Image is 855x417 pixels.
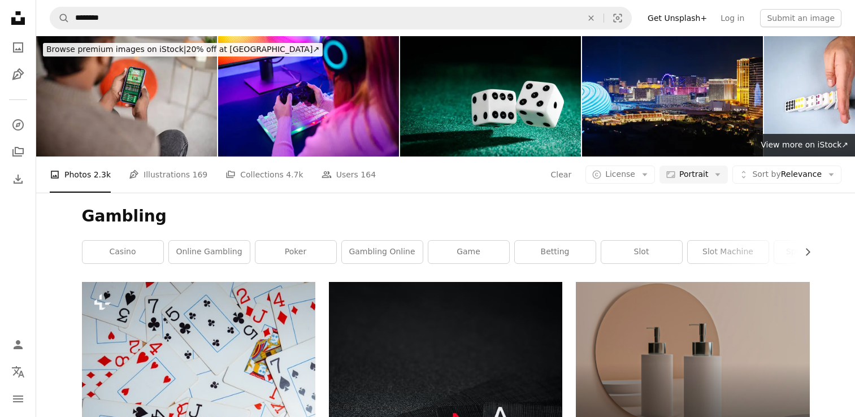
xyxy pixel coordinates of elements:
button: Menu [7,388,29,410]
h1: Gambling [82,206,810,227]
a: Collections [7,141,29,163]
a: Explore [7,114,29,136]
a: Collections 4.7k [225,157,303,193]
button: scroll list to the right [797,241,810,263]
button: Sort byRelevance [732,166,841,184]
img: Man checking sports results on mobile device screen [36,36,217,157]
a: Log in [714,9,751,27]
a: Log in / Sign up [7,333,29,356]
a: Illustrations [7,63,29,86]
a: betting [515,241,596,263]
button: Clear [579,7,604,29]
span: 20% off at [GEOGRAPHIC_DATA] ↗ [46,45,319,54]
a: View more on iStock↗ [754,134,855,157]
img: Rolling Says Macro [400,36,581,157]
span: Browse premium images on iStock | [46,45,186,54]
form: Find visuals sitewide [50,7,632,29]
span: 4.7k [286,168,303,181]
a: slot [601,241,682,263]
span: License [605,170,635,179]
button: Visual search [604,7,631,29]
a: Photos [7,36,29,59]
button: Language [7,360,29,383]
a: online gambling [169,241,250,263]
a: Browse premium images on iStock|20% off at [GEOGRAPHIC_DATA]↗ [36,36,329,63]
a: Users 164 [322,157,376,193]
span: Portrait [679,169,708,180]
button: License [585,166,655,184]
img: Hotels and Entertainment Venues in Las Vegas at Night - Aerial [582,36,763,157]
a: Get Unsplash+ [641,9,714,27]
button: Search Unsplash [50,7,70,29]
a: sports betting [774,241,855,263]
button: Submit an image [760,9,841,27]
button: Portrait [659,166,728,184]
span: View more on iStock ↗ [761,140,848,149]
button: Clear [550,166,572,184]
a: poker [255,241,336,263]
a: slot machine [688,241,769,263]
a: game [428,241,509,263]
span: 169 [193,168,208,181]
span: 164 [361,168,376,181]
a: casino [83,241,163,263]
img: Gamer using joystick controller for virtual tournament plays online video game [218,36,399,157]
a: Download History [7,168,29,190]
a: Illustrations 169 [129,157,207,193]
span: Relevance [752,169,822,180]
span: Sort by [752,170,780,179]
a: gambling online [342,241,423,263]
